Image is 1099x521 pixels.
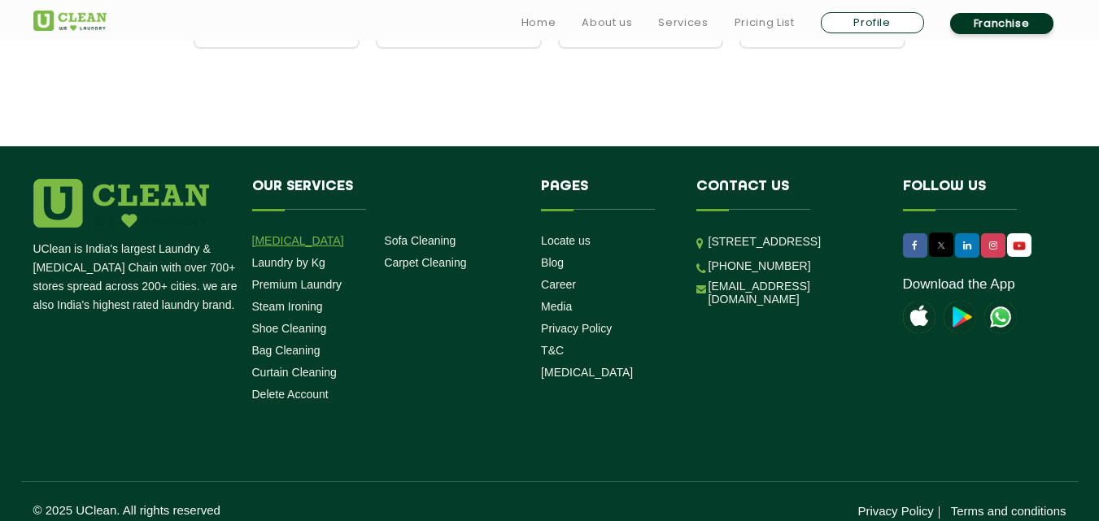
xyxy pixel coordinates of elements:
[903,276,1015,293] a: Download the App
[541,322,612,335] a: Privacy Policy
[735,13,795,33] a: Pricing List
[541,366,633,379] a: [MEDICAL_DATA]
[658,13,708,33] a: Services
[252,388,329,401] a: Delete Account
[951,504,1066,518] a: Terms and conditions
[709,232,879,251] p: [STREET_ADDRESS]
[903,179,1046,210] h4: Follow us
[944,301,976,333] img: playstoreicon.png
[252,322,327,335] a: Shoe Cleaning
[252,366,337,379] a: Curtain Cleaning
[252,234,344,247] a: [MEDICAL_DATA]
[709,259,811,272] a: [PHONE_NUMBER]
[541,179,672,210] h4: Pages
[521,13,556,33] a: Home
[33,11,107,31] img: UClean Laundry and Dry Cleaning
[252,278,342,291] a: Premium Laundry
[33,240,240,315] p: UClean is India's largest Laundry & [MEDICAL_DATA] Chain with over 700+ stores spread across 200+...
[984,301,1017,333] img: UClean Laundry and Dry Cleaning
[33,179,209,228] img: logo.png
[384,256,466,269] a: Carpet Cleaning
[541,234,591,247] a: Locate us
[857,504,933,518] a: Privacy Policy
[252,344,321,357] a: Bag Cleaning
[252,179,517,210] h4: Our Services
[384,234,456,247] a: Sofa Cleaning
[252,256,325,269] a: Laundry by Kg
[541,344,564,357] a: T&C
[252,300,323,313] a: Steam Ironing
[696,179,879,210] h4: Contact us
[821,12,924,33] a: Profile
[33,503,550,517] p: © 2025 UClean. All rights reserved
[541,278,576,291] a: Career
[541,300,572,313] a: Media
[950,13,1053,34] a: Franchise
[709,280,879,306] a: [EMAIL_ADDRESS][DOMAIN_NAME]
[903,301,935,333] img: apple-icon.png
[582,13,632,33] a: About us
[1009,237,1030,254] img: UClean Laundry and Dry Cleaning
[541,256,564,269] a: Blog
